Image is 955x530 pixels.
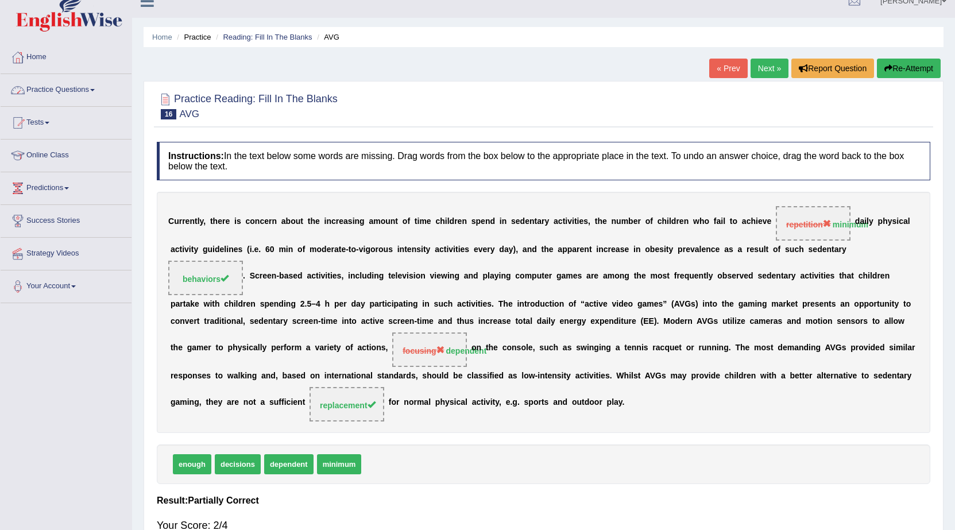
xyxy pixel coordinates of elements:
[356,245,359,254] b: -
[572,217,574,226] b: i
[584,245,589,254] b: n
[516,217,520,226] b: e
[764,245,766,254] b: l
[608,245,611,254] b: r
[729,245,733,254] b: s
[254,245,259,254] b: e
[458,245,461,254] b: i
[300,217,303,226] b: t
[908,217,910,226] b: l
[412,245,417,254] b: n
[597,217,602,226] b: h
[222,217,225,226] b: r
[655,245,659,254] b: e
[286,245,288,254] b: i
[258,245,261,254] b: .
[474,245,478,254] b: e
[250,245,252,254] b: i
[407,217,410,226] b: f
[542,245,544,254] b: t
[397,245,400,254] b: i
[339,217,343,226] b: e
[756,217,758,226] b: i
[636,245,641,254] b: n
[500,217,502,226] b: i
[171,245,175,254] b: a
[487,245,490,254] b: r
[427,217,431,226] b: e
[416,245,421,254] b: s
[435,217,440,226] b: c
[669,217,671,226] b: l
[404,245,407,254] b: t
[317,245,322,254] b: o
[883,217,888,226] b: h
[620,245,625,254] b: s
[577,245,579,254] b: r
[334,245,339,254] b: a
[440,217,445,226] b: h
[628,217,633,226] b: b
[179,109,199,119] small: AVG
[314,32,339,42] li: AVG
[490,245,495,254] b: y
[733,217,738,226] b: o
[315,217,320,226] b: e
[444,245,447,254] b: t
[490,217,495,226] b: d
[499,245,504,254] b: d
[395,217,398,226] b: t
[864,217,867,226] b: i
[264,217,269,226] b: e
[716,245,720,254] b: e
[454,217,457,226] b: r
[326,217,331,226] b: n
[754,245,759,254] b: s
[225,217,230,226] b: e
[447,217,450,226] b: l
[194,245,198,254] b: y
[270,245,274,254] b: 0
[152,33,172,41] a: Home
[269,217,272,226] b: r
[346,245,349,254] b: -
[200,217,204,226] b: y
[324,217,327,226] b: i
[574,217,577,226] b: t
[376,245,378,254] b: r
[384,245,389,254] b: u
[878,217,883,226] b: p
[544,245,549,254] b: h
[903,217,908,226] b: a
[678,245,683,254] b: p
[724,245,729,254] b: a
[817,245,822,254] b: d
[612,217,617,226] b: n
[1,238,132,266] a: Strategy Videos
[511,217,516,226] b: s
[611,245,616,254] b: e
[645,217,651,226] b: o
[286,217,291,226] b: b
[331,245,334,254] b: r
[481,217,485,226] b: e
[892,217,896,226] b: s
[370,245,376,254] b: o
[483,245,488,254] b: e
[331,217,336,226] b: c
[1,107,132,136] a: Tests
[671,217,676,226] b: d
[666,245,669,254] b: t
[565,217,567,226] b: i
[667,217,669,226] b: i
[175,245,180,254] b: c
[813,245,817,254] b: e
[1,140,132,168] a: Online Class
[562,245,567,254] b: p
[359,217,365,226] b: g
[877,59,941,78] button: Re-Attempt
[348,217,353,226] b: s
[785,245,790,254] b: s
[794,245,799,254] b: c
[369,217,373,226] b: a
